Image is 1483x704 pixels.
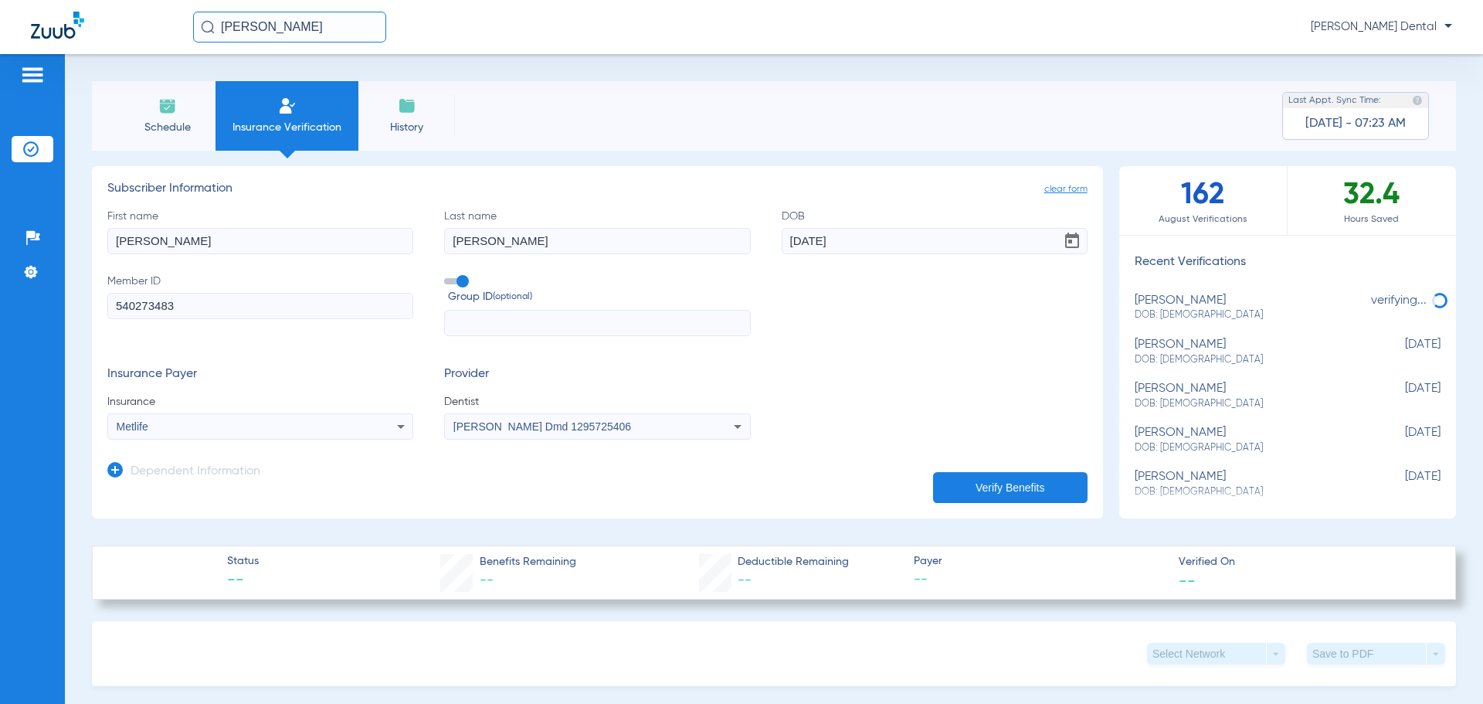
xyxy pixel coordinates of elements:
div: [PERSON_NAME] [1135,338,1363,366]
span: [DATE] [1363,426,1441,454]
span: [DATE] [1363,382,1441,410]
span: DOB: [DEMOGRAPHIC_DATA] [1135,397,1363,411]
span: Last Appt. Sync Time: [1288,93,1381,108]
input: DOBOpen calendar [782,228,1088,254]
img: Search Icon [201,20,215,34]
span: -- [227,570,259,592]
h3: Recent Verifications [1119,255,1456,270]
span: [DATE] [1363,470,1441,498]
input: Last name [444,228,750,254]
span: -- [914,570,1166,590]
label: DOB [782,209,1088,254]
span: [DATE] [1363,338,1441,366]
iframe: Chat Widget [1406,630,1483,704]
input: Member ID [107,293,413,319]
span: -- [1179,572,1196,588]
label: Member ID [107,274,413,337]
span: verifying... [1371,294,1427,307]
span: DOB: [DEMOGRAPHIC_DATA] [1135,441,1363,455]
span: Status [227,553,259,570]
span: Deductible Remaining [738,554,849,570]
span: DOB: [DEMOGRAPHIC_DATA] [1135,353,1363,367]
h3: Insurance Payer [107,367,413,383]
span: Insurance [107,394,413,410]
span: [PERSON_NAME] Dmd 1295725406 [453,420,631,433]
span: -- [480,573,494,587]
span: DOB: [DEMOGRAPHIC_DATA] [1135,485,1363,499]
span: Insurance Verification [227,120,347,135]
img: Schedule [158,97,177,115]
span: History [370,120,443,135]
span: Metlife [117,420,148,433]
img: hamburger-icon [20,66,45,84]
h3: Provider [444,367,750,383]
span: Verified On [1179,554,1430,570]
span: clear form [1044,182,1088,197]
span: Payer [914,553,1166,570]
span: [DATE] - 07:23 AM [1305,116,1406,131]
img: Zuub Logo [31,12,84,39]
label: Last name [444,209,750,254]
img: Manual Insurance Verification [278,97,297,115]
div: [PERSON_NAME] [1135,426,1363,454]
div: 162 [1119,166,1288,235]
small: (optional) [493,289,532,305]
input: First name [107,228,413,254]
span: [PERSON_NAME] Dental [1311,19,1452,35]
span: DOB: [DEMOGRAPHIC_DATA] [1135,308,1363,322]
span: Schedule [131,120,204,135]
span: Dentist [444,394,750,410]
label: First name [107,209,413,254]
h3: Subscriber Information [107,182,1088,197]
div: [PERSON_NAME] [1135,470,1363,498]
span: Group ID [448,289,750,305]
img: History [398,97,416,115]
input: Search for patients [193,12,386,43]
div: [PERSON_NAME] [1135,382,1363,410]
button: Open calendar [1057,226,1088,257]
div: [PERSON_NAME] [1135,294,1363,322]
h3: Dependent Information [131,464,260,480]
span: Hours Saved [1288,212,1456,227]
span: -- [738,573,752,587]
span: Benefits Remaining [480,554,576,570]
span: August Verifications [1119,212,1287,227]
button: Verify Benefits [933,472,1088,503]
div: 32.4 [1288,166,1456,235]
img: last sync help info [1412,95,1423,106]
